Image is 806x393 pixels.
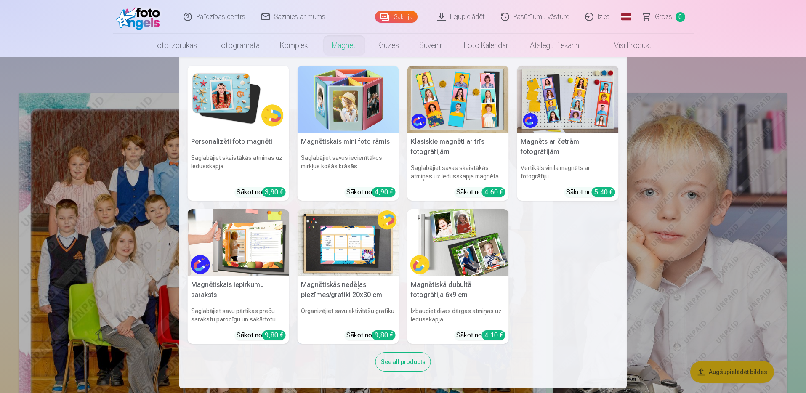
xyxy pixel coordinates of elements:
[298,209,399,277] img: Magnētiskās nedēļas piezīmes/grafiki 20x30 cm
[517,66,619,133] img: Magnēts ar četrām fotogrāfijām
[407,66,509,133] img: Klasiskie magnēti ar trīs fotogrāfijām
[591,34,663,57] a: Visi produkti
[188,150,289,184] h6: Saglabājiet skaistākās atmiņas uz ledusskapja
[454,34,520,57] a: Foto kalendāri
[262,187,286,197] div: 3,90 €
[270,34,322,57] a: Komplekti
[188,303,289,327] h6: Saglabājiet savu pārtikas preču sarakstu parocīgu un sakārtotu
[298,150,399,184] h6: Saglabājiet savus iecienītākos mirkļus košās krāsās
[237,330,286,340] div: Sākot no
[375,352,431,372] div: See all products
[375,11,418,23] a: Galerija
[188,133,289,150] h5: Personalizēti foto magnēti
[655,12,672,22] span: Grozs
[407,66,509,201] a: Klasiskie magnēti ar trīs fotogrāfijāmKlasiskie magnēti ar trīs fotogrāfijāmSaglabājiet savas ska...
[676,12,685,22] span: 0
[520,34,591,57] a: Atslēgu piekariņi
[482,187,505,197] div: 4,60 €
[346,187,396,197] div: Sākot no
[298,276,399,303] h5: Magnētiskās nedēļas piezīmes/grafiki 20x30 cm
[517,160,619,184] h6: Vertikāls vinila magnēts ar fotogrāfiju
[407,303,509,327] h6: Izbaudiet divas dārgas atmiņas uz ledusskapja
[456,330,505,340] div: Sākot no
[367,34,409,57] a: Krūzes
[346,330,396,340] div: Sākot no
[116,3,165,30] img: /fa1
[188,66,289,133] img: Personalizēti foto magnēti
[407,160,509,184] h6: Saglabājiet savas skaistākās atmiņas uz ledusskapja magnēta
[407,209,509,277] img: Magnētiskā dubultā fotogrāfija 6x9 cm
[592,187,615,197] div: 5,40 €
[375,357,431,366] a: See all products
[322,34,367,57] a: Magnēti
[237,187,286,197] div: Sākot no
[407,209,509,344] a: Magnētiskā dubultā fotogrāfija 6x9 cmMagnētiskā dubultā fotogrāfija 6x9 cmIzbaudiet divas dārgas ...
[409,34,454,57] a: Suvenīri
[188,209,289,344] a: Magnētiskais iepirkumu sarakstsMagnētiskais iepirkumu sarakstsSaglabājiet savu pārtikas preču sar...
[482,330,505,340] div: 4,10 €
[407,133,509,160] h5: Klasiskie magnēti ar trīs fotogrāfijām
[298,209,399,344] a: Magnētiskās nedēļas piezīmes/grafiki 20x30 cmMagnētiskās nedēļas piezīmes/grafiki 20x30 cmOrganiz...
[188,66,289,201] a: Personalizēti foto magnētiPersonalizēti foto magnētiSaglabājiet skaistākās atmiņas uz ledusskapja...
[456,187,505,197] div: Sākot no
[188,209,289,277] img: Magnētiskais iepirkumu saraksts
[298,303,399,327] h6: Organizējiet savu aktivitāšu grafiku
[298,133,399,150] h5: Magnētiskais mini foto rāmis
[517,66,619,201] a: Magnēts ar četrām fotogrāfijāmMagnēts ar četrām fotogrāfijāmVertikāls vinila magnēts ar fotogrāfi...
[407,276,509,303] h5: Magnētiskā dubultā fotogrāfija 6x9 cm
[517,133,619,160] h5: Magnēts ar četrām fotogrāfijām
[188,276,289,303] h5: Magnētiskais iepirkumu saraksts
[372,187,396,197] div: 4,90 €
[262,330,286,340] div: 9,80 €
[207,34,270,57] a: Fotogrāmata
[566,187,615,197] div: Sākot no
[143,34,207,57] a: Foto izdrukas
[298,66,399,201] a: Magnētiskais mini foto rāmisMagnētiskais mini foto rāmisSaglabājiet savus iecienītākos mirkļus ko...
[298,66,399,133] img: Magnētiskais mini foto rāmis
[372,330,396,340] div: 9,80 €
